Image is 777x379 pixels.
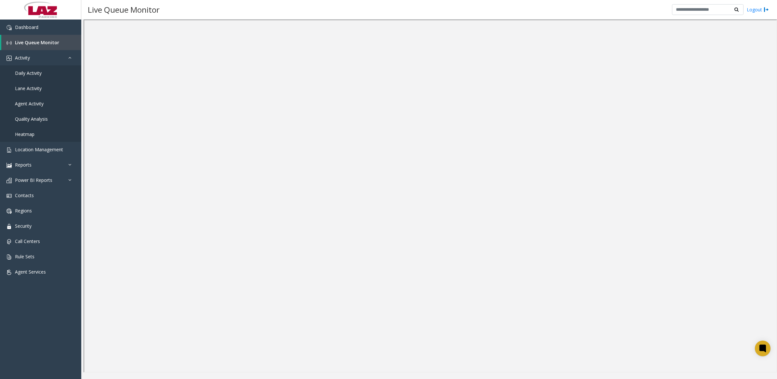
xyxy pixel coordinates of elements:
[1,35,81,50] a: Live Queue Monitor
[7,40,12,46] img: 'icon'
[15,192,34,198] span: Contacts
[7,224,12,229] img: 'icon'
[7,254,12,260] img: 'icon'
[7,209,12,214] img: 'icon'
[15,85,42,91] span: Lane Activity
[15,24,38,30] span: Dashboard
[15,116,48,122] span: Quality Analysis
[7,270,12,275] img: 'icon'
[15,223,32,229] span: Security
[764,6,769,13] img: logout
[7,239,12,244] img: 'icon'
[15,177,52,183] span: Power BI Reports
[15,55,30,61] span: Activity
[7,147,12,153] img: 'icon'
[747,6,769,13] a: Logout
[15,162,32,168] span: Reports
[15,146,63,153] span: Location Management
[15,39,59,46] span: Live Queue Monitor
[15,70,42,76] span: Daily Activity
[15,101,44,107] span: Agent Activity
[7,193,12,198] img: 'icon'
[15,253,34,260] span: Rule Sets
[15,238,40,244] span: Call Centers
[15,208,32,214] span: Regions
[15,131,34,137] span: Heatmap
[7,56,12,61] img: 'icon'
[15,269,46,275] span: Agent Services
[7,25,12,30] img: 'icon'
[85,2,163,18] h3: Live Queue Monitor
[7,163,12,168] img: 'icon'
[7,178,12,183] img: 'icon'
